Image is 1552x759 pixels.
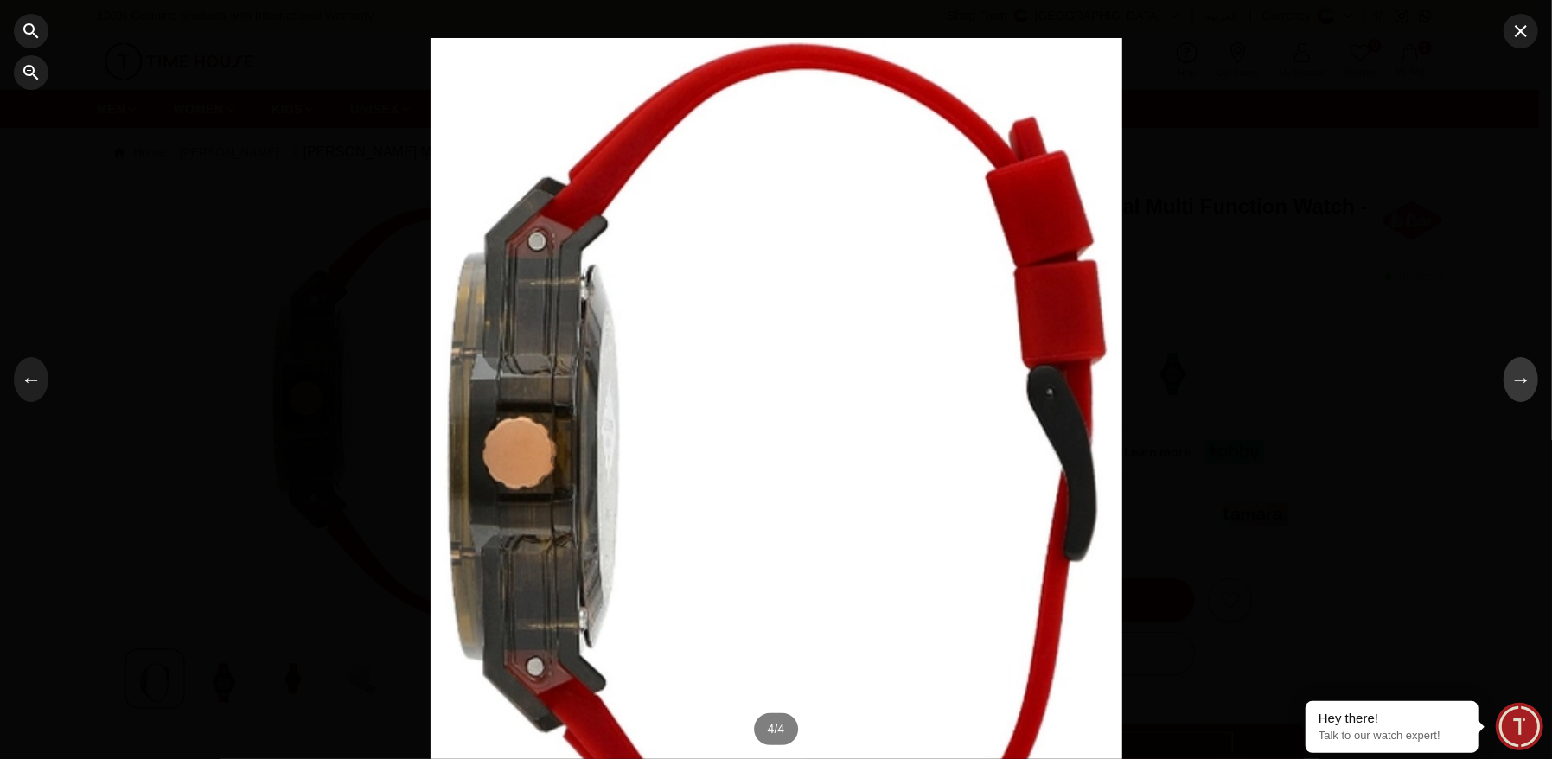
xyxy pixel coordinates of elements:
[1319,729,1466,743] p: Talk to our watch expert!
[1496,703,1543,750] div: Chat Widget
[754,713,798,745] div: 4 / 4
[1319,710,1466,727] div: Hey there!
[1504,357,1538,402] button: →
[14,357,48,402] button: ←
